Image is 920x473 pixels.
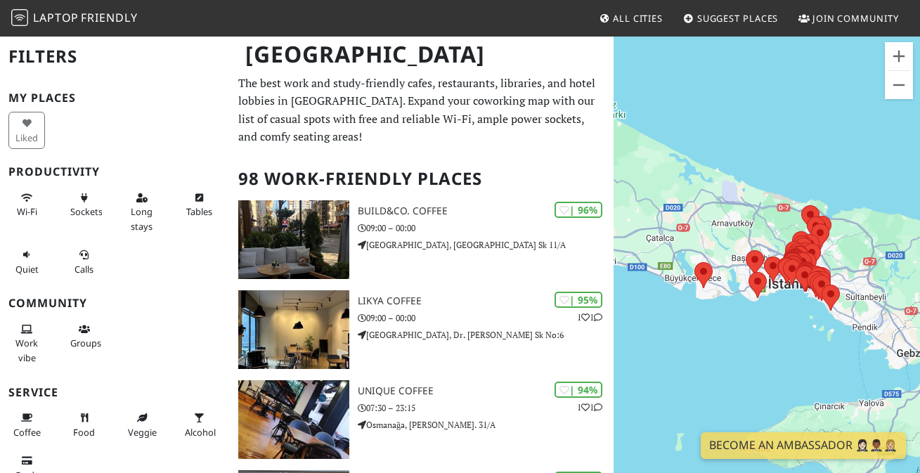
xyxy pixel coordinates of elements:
[555,292,602,308] div: | 95%
[358,328,614,342] p: [GEOGRAPHIC_DATA], Dr. [PERSON_NAME] Sk No:6
[124,186,160,238] button: Long stays
[238,200,349,279] img: Build&Co. Coffee
[8,318,45,369] button: Work vibe
[885,42,913,70] button: Büyüt
[15,337,38,363] span: People working
[131,205,153,232] span: Long stays
[66,318,103,355] button: Groups
[15,263,39,276] span: Quiet
[358,418,614,432] p: Osmanağa, [PERSON_NAME]. 31/A
[613,12,663,25] span: All Cities
[358,238,614,252] p: [GEOGRAPHIC_DATA], [GEOGRAPHIC_DATA] Sk 11/A
[577,401,602,414] p: 1 1
[701,432,906,459] a: Become an Ambassador 🤵🏻‍♀️🤵🏾‍♂️🤵🏼‍♀️
[793,6,905,31] a: Join Community
[74,263,93,276] span: Video/audio calls
[66,243,103,280] button: Calls
[11,6,138,31] a: LaptopFriendly LaptopFriendly
[73,426,95,439] span: Food
[238,74,604,146] p: The best work and study-friendly cafes, restaurants, libraries, and hotel lobbies in [GEOGRAPHIC_...
[358,205,614,217] h3: Build&Co. Coffee
[358,221,614,235] p: 09:00 – 00:00
[13,426,41,439] span: Coffee
[8,297,221,310] h3: Community
[8,186,45,223] button: Wi-Fi
[358,295,614,307] h3: Likya Coffee
[238,290,349,369] img: Likya Coffee
[358,401,614,415] p: 07:30 – 23:15
[234,35,610,74] h1: [GEOGRAPHIC_DATA]
[185,426,216,439] span: Alcohol
[181,406,217,443] button: Alcohol
[81,10,137,25] span: Friendly
[678,6,784,31] a: Suggest Places
[124,406,160,443] button: Veggie
[66,186,103,223] button: Sockets
[358,311,614,325] p: 09:00 – 00:00
[238,380,349,459] img: Unique Coffee
[593,6,668,31] a: All Cities
[8,386,221,399] h3: Service
[8,243,45,280] button: Quiet
[555,382,602,398] div: | 94%
[230,380,613,459] a: Unique Coffee | 94% 11 Unique Coffee 07:30 – 23:15 Osmanağa, [PERSON_NAME]. 31/A
[812,12,899,25] span: Join Community
[11,9,28,26] img: LaptopFriendly
[230,290,613,369] a: Likya Coffee | 95% 11 Likya Coffee 09:00 – 00:00 [GEOGRAPHIC_DATA], Dr. [PERSON_NAME] Sk No:6
[66,406,103,443] button: Food
[8,91,221,105] h3: My Places
[555,202,602,218] div: | 96%
[238,157,604,200] h2: 98 Work-Friendly Places
[8,406,45,443] button: Coffee
[577,311,602,324] p: 1 1
[8,165,221,179] h3: Productivity
[17,205,37,218] span: Stable Wi-Fi
[186,205,212,218] span: Work-friendly tables
[70,337,101,349] span: Group tables
[697,12,779,25] span: Suggest Places
[358,385,614,397] h3: Unique Coffee
[885,71,913,99] button: Küçült
[230,200,613,279] a: Build&Co. Coffee | 96% Build&Co. Coffee 09:00 – 00:00 [GEOGRAPHIC_DATA], [GEOGRAPHIC_DATA] Sk 11/A
[70,205,103,218] span: Power sockets
[181,186,217,223] button: Tables
[8,35,221,78] h2: Filters
[33,10,79,25] span: Laptop
[128,426,157,439] span: Veggie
